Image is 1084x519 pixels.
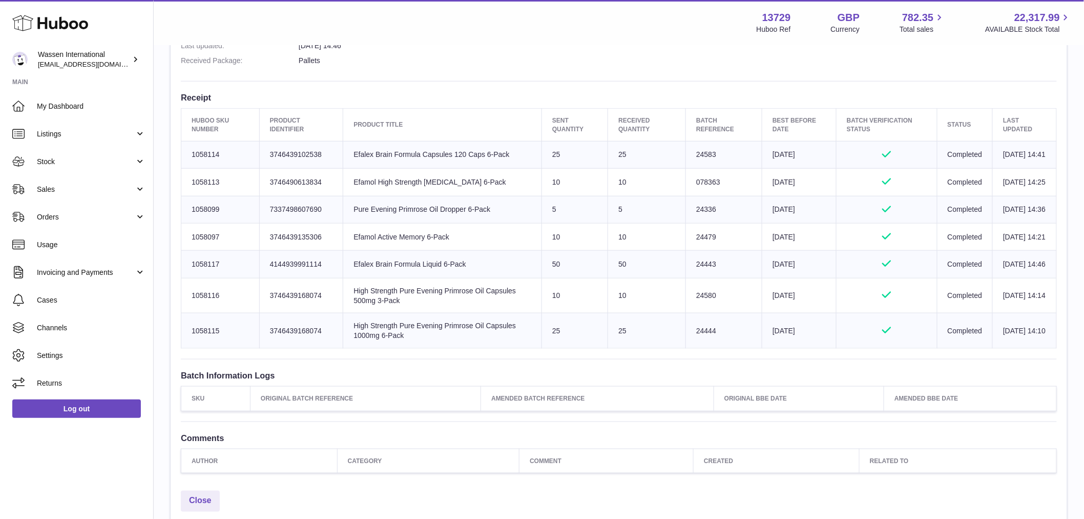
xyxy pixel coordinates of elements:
td: [DATE] 14:41 [993,141,1057,168]
td: [DATE] 14:21 [993,223,1057,250]
th: Best Before Date [762,109,837,141]
td: High Strength Pure Evening Primrose Oil Capsules 500mg 3-Pack [343,278,542,313]
td: 10 [608,278,686,313]
span: AVAILABLE Stock Total [985,25,1072,34]
td: 24443 [686,251,762,278]
dd: [DATE] 14:46 [299,41,1057,51]
td: 25 [608,141,686,168]
td: 078363 [686,169,762,196]
th: Status [937,109,993,141]
td: 25 [608,313,686,349]
td: 24583 [686,141,762,168]
td: [DATE] 14:46 [993,251,1057,278]
div: Huboo Ref [757,25,791,34]
span: Stock [37,157,135,167]
td: Efalex Brain Formula Liquid 6-Pack [343,251,542,278]
span: My Dashboard [37,102,145,111]
dt: Received Package: [181,56,299,66]
td: 1058116 [181,278,260,313]
td: [DATE] [762,251,837,278]
td: [DATE] [762,313,837,349]
th: Amended Batch Reference [481,387,714,411]
td: Pure Evening Primrose Oil Dropper 6-Pack [343,196,542,223]
img: internalAdmin-13729@internal.huboo.com [12,52,28,67]
td: [DATE] 14:36 [993,196,1057,223]
td: 24580 [686,278,762,313]
a: 22,317.99 AVAILABLE Stock Total [985,11,1072,34]
td: 1058114 [181,141,260,168]
span: Returns [37,378,145,388]
td: 1058099 [181,196,260,223]
td: [DATE] 14:10 [993,313,1057,349]
td: 10 [542,223,608,250]
span: Cases [37,295,145,305]
a: Log out [12,400,141,418]
span: Listings [37,129,135,139]
td: 3746490613834 [259,169,343,196]
th: Created [694,449,860,473]
td: 1058113 [181,169,260,196]
th: Author [181,449,338,473]
th: Product Identifier [259,109,343,141]
td: 3746439135306 [259,223,343,250]
th: Product title [343,109,542,141]
span: Channels [37,323,145,333]
th: Batch Reference [686,109,762,141]
td: 10 [608,223,686,250]
th: Amended BBE Date [884,387,1057,411]
td: [DATE] [762,141,837,168]
a: Close [181,491,220,512]
td: [DATE] [762,278,837,313]
td: 50 [608,251,686,278]
td: [DATE] [762,169,837,196]
td: 10 [542,169,608,196]
span: 22,317.99 [1014,11,1060,25]
th: Original BBE Date [714,387,884,411]
td: Completed [937,169,993,196]
th: SKU [181,387,251,411]
td: 24336 [686,196,762,223]
th: Comment [519,449,694,473]
td: 5 [608,196,686,223]
td: 1058115 [181,313,260,349]
strong: GBP [838,11,860,25]
td: Efamol High Strength [MEDICAL_DATA] 6-Pack [343,169,542,196]
td: 7337498607690 [259,196,343,223]
th: Sent Quantity [542,109,608,141]
td: [DATE] 14:14 [993,278,1057,313]
h3: Batch Information Logs [181,370,1057,381]
td: Completed [937,251,993,278]
th: Category [337,449,519,473]
td: 25 [542,141,608,168]
span: 782.35 [902,11,933,25]
td: Efamol Active Memory 6-Pack [343,223,542,250]
td: 24479 [686,223,762,250]
td: 50 [542,251,608,278]
dt: Last updated: [181,41,299,51]
td: 3746439168074 [259,278,343,313]
th: Last updated [993,109,1057,141]
h3: Receipt [181,92,1057,103]
span: Total sales [900,25,945,34]
th: Original Batch Reference [251,387,481,411]
td: Efalex Brain Formula Capsules 120 Caps 6-Pack [343,141,542,168]
span: Orders [37,212,135,222]
td: Completed [937,278,993,313]
td: 3746439102538 [259,141,343,168]
td: Completed [937,313,993,349]
th: Huboo SKU Number [181,109,260,141]
th: Received Quantity [608,109,686,141]
td: Completed [937,141,993,168]
td: 1058097 [181,223,260,250]
td: 4144939991114 [259,251,343,278]
td: 3746439168074 [259,313,343,349]
td: 10 [608,169,686,196]
span: [EMAIL_ADDRESS][DOMAIN_NAME] [38,60,151,68]
span: Settings [37,351,145,361]
td: [DATE] 14:25 [993,169,1057,196]
td: 5 [542,196,608,223]
th: Related to [860,449,1057,473]
td: Completed [937,223,993,250]
td: [DATE] [762,196,837,223]
div: Wassen International [38,50,130,69]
